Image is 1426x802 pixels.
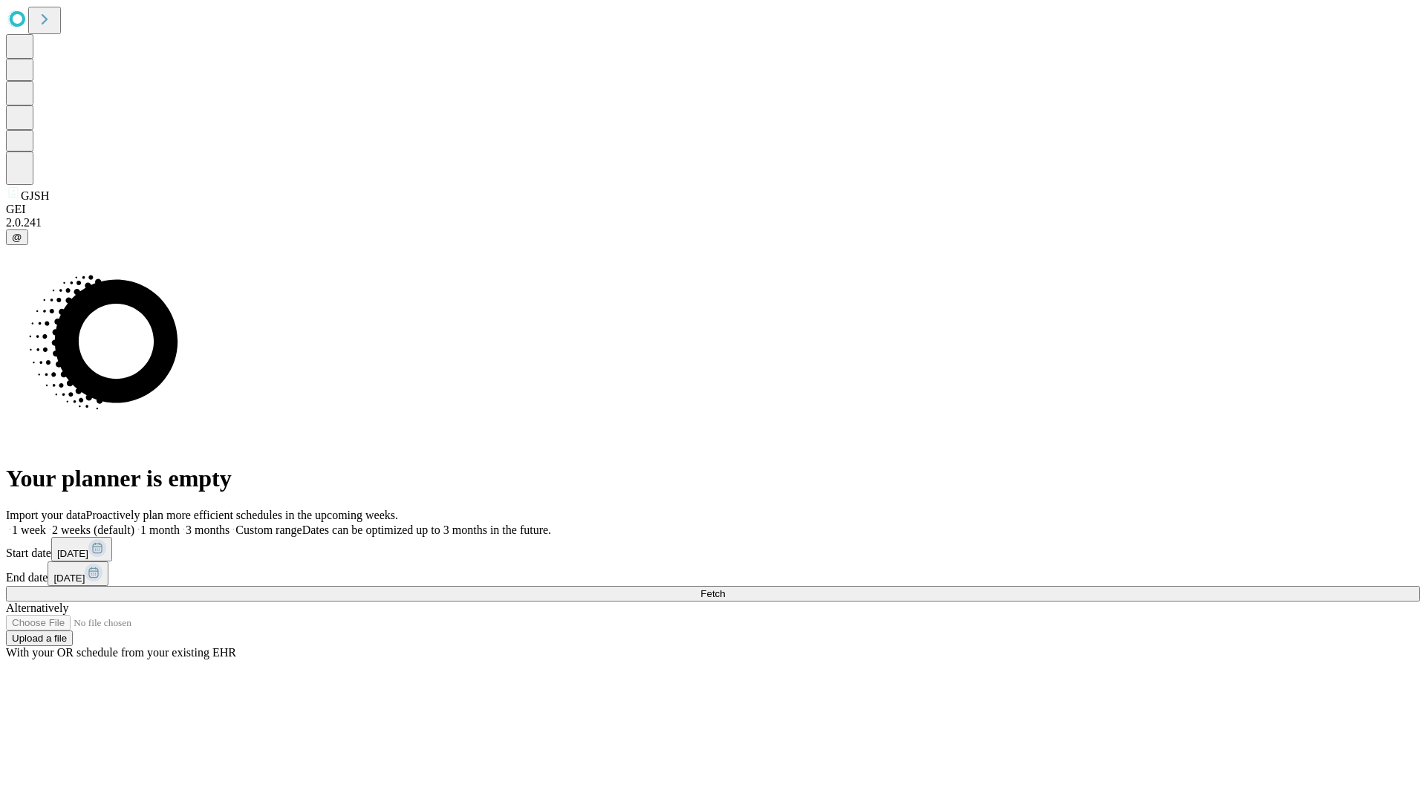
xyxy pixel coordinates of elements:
span: 2 weeks (default) [52,524,134,536]
span: @ [12,232,22,243]
button: [DATE] [48,561,108,586]
span: [DATE] [57,548,88,559]
span: 1 week [12,524,46,536]
span: Dates can be optimized up to 3 months in the future. [302,524,551,536]
button: Upload a file [6,630,73,646]
button: Fetch [6,586,1420,601]
button: @ [6,229,28,245]
span: With your OR schedule from your existing EHR [6,646,236,659]
span: Fetch [700,588,725,599]
div: Start date [6,537,1420,561]
button: [DATE] [51,537,112,561]
span: GJSH [21,189,49,202]
div: End date [6,561,1420,586]
span: 3 months [186,524,229,536]
span: Import your data [6,509,86,521]
h1: Your planner is empty [6,465,1420,492]
div: 2.0.241 [6,216,1420,229]
div: GEI [6,203,1420,216]
span: Proactively plan more efficient schedules in the upcoming weeks. [86,509,398,521]
span: Custom range [235,524,302,536]
span: 1 month [140,524,180,536]
span: Alternatively [6,601,68,614]
span: [DATE] [53,573,85,584]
